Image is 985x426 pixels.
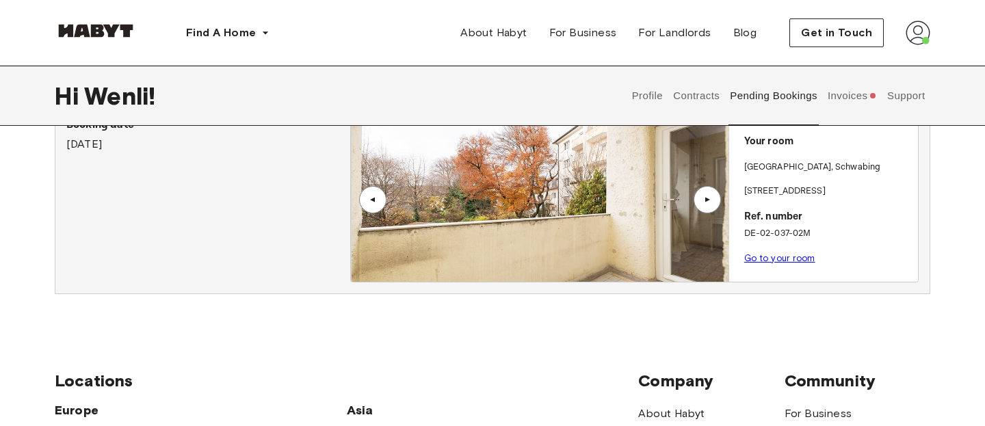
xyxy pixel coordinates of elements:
[785,371,930,391] span: Community
[728,66,819,126] button: Pending Bookings
[630,66,665,126] button: Profile
[351,118,728,282] img: Image of the room
[638,25,711,41] span: For Landlords
[744,227,912,241] p: DE-02-037-02M
[449,19,538,46] a: About Habyt
[906,21,930,45] img: avatar
[744,134,912,150] p: Your room
[785,405,852,422] a: For Business
[175,19,280,46] button: Find A Home
[733,25,757,41] span: Blog
[55,402,347,418] span: Europe
[549,25,617,41] span: For Business
[186,25,256,41] span: Find A Home
[638,371,784,391] span: Company
[744,253,815,263] a: Go to your room
[801,25,872,41] span: Get in Touch
[627,19,722,46] a: For Landlords
[826,66,878,126] button: Invoices
[744,161,880,174] p: [GEOGRAPHIC_DATA] , Schwabing
[638,405,705,422] a: About Habyt
[460,25,527,41] span: About Habyt
[538,19,628,46] a: For Business
[744,209,912,225] p: Ref. number
[672,66,722,126] button: Contracts
[347,402,492,418] span: Asia
[366,196,380,204] div: ▲
[55,81,84,110] span: Hi
[700,196,714,204] div: ▲
[627,66,930,126] div: user profile tabs
[789,18,884,47] button: Get in Touch
[55,371,638,391] span: Locations
[722,19,768,46] a: Blog
[84,81,155,110] span: Wenli !
[55,24,137,38] img: Habyt
[66,117,350,152] div: [DATE]
[744,185,912,198] p: [STREET_ADDRESS]
[885,66,927,126] button: Support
